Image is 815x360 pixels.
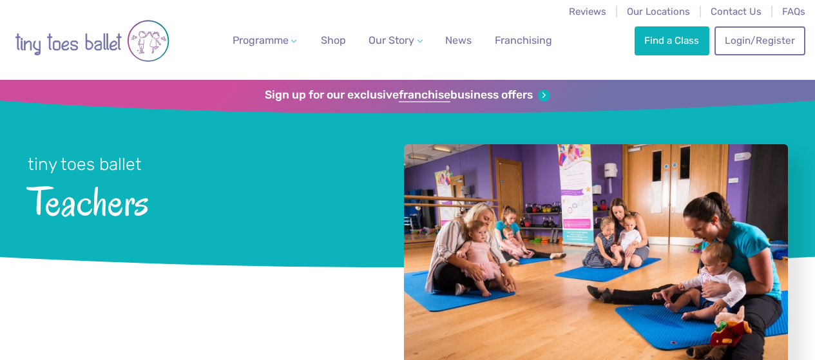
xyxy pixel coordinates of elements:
[440,28,477,53] a: News
[569,6,606,17] a: Reviews
[316,28,351,53] a: Shop
[233,34,289,46] span: Programme
[265,88,550,102] a: Sign up for our exclusivefranchisebusiness offers
[227,28,302,53] a: Programme
[321,34,346,46] span: Shop
[490,28,557,53] a: Franchising
[28,154,142,175] small: tiny toes ballet
[445,34,472,46] span: News
[369,34,414,46] span: Our Story
[714,26,805,55] a: Login/Register
[635,26,709,55] a: Find a Class
[399,88,450,102] strong: franchise
[28,176,370,223] span: Teachers
[627,6,690,17] a: Our Locations
[711,6,762,17] a: Contact Us
[363,28,428,53] a: Our Story
[495,34,552,46] span: Franchising
[15,8,169,73] img: tiny toes ballet
[782,6,805,17] a: FAQs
